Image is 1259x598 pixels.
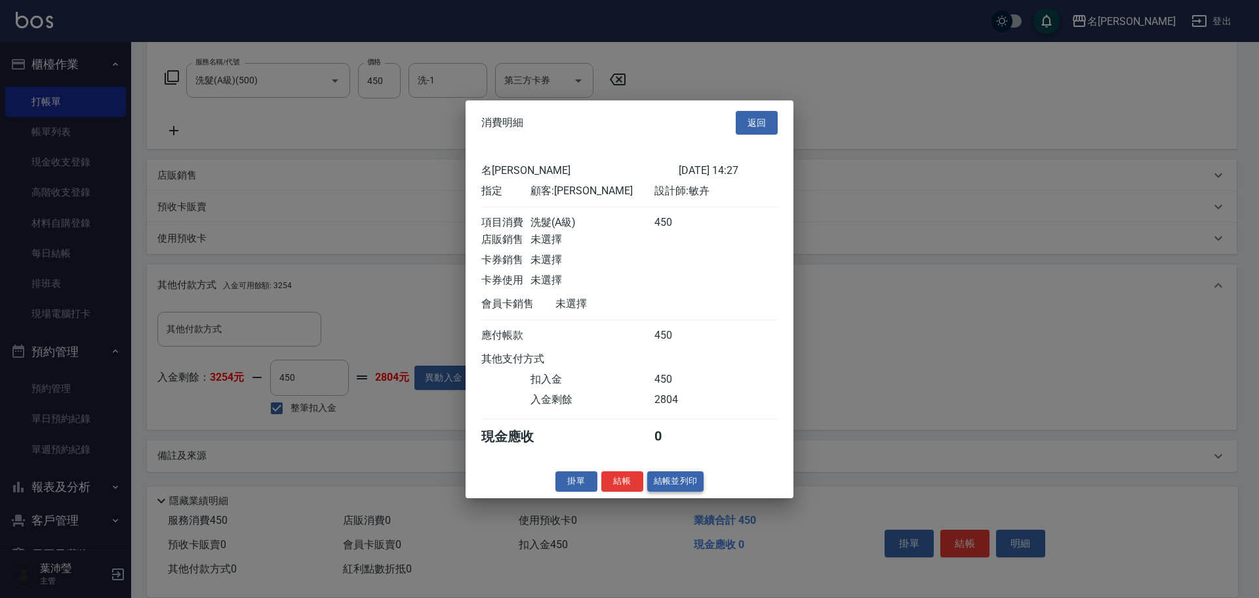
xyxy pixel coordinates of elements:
button: 掛單 [555,471,597,492]
div: 0 [654,428,704,446]
div: 入金剩餘 [530,393,654,407]
div: 顧客: [PERSON_NAME] [530,184,654,198]
div: 現金應收 [481,428,555,446]
div: 2804 [654,393,704,407]
div: 應付帳款 [481,329,530,343]
div: 項目消費 [481,216,530,230]
div: 扣入金 [530,373,654,387]
div: 450 [654,373,704,387]
div: [DATE] 14:27 [679,164,778,178]
div: 450 [654,216,704,230]
div: 指定 [481,184,530,198]
button: 返回 [736,110,778,135]
div: 450 [654,329,704,343]
div: 會員卡銷售 [481,297,555,311]
div: 洗髮(A級) [530,216,654,230]
button: 結帳並列印 [647,471,704,492]
div: 未選擇 [530,274,654,288]
div: 未選擇 [530,233,654,247]
div: 設計師: 敏卉 [654,184,778,198]
div: 名[PERSON_NAME] [481,164,679,178]
div: 卡券使用 [481,274,530,288]
div: 卡券銷售 [481,253,530,267]
div: 其他支付方式 [481,352,580,366]
span: 消費明細 [481,116,523,129]
div: 店販銷售 [481,233,530,247]
div: 未選擇 [555,297,679,311]
button: 結帳 [601,471,643,492]
div: 未選擇 [530,253,654,267]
